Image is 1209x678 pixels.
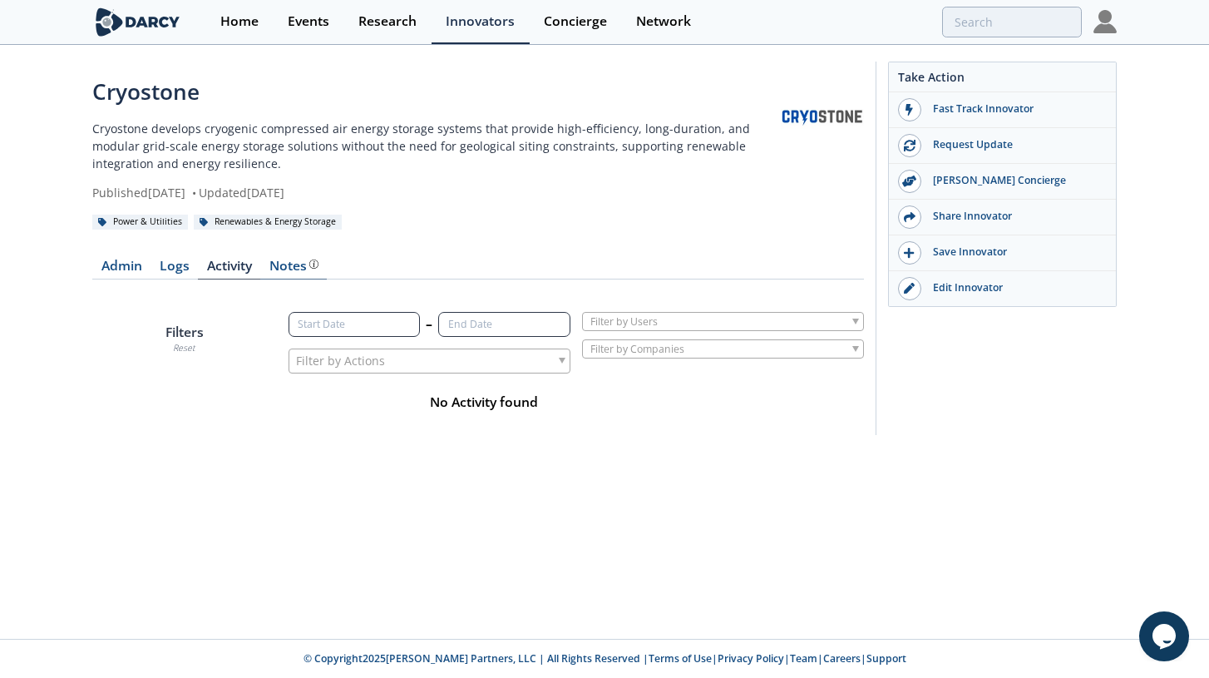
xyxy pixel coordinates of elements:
input: End Date [438,312,570,337]
iframe: chat widget [1139,611,1192,661]
p: © Copyright 2025 [PERSON_NAME] Partners, LLC | All Rights Reserved | | | | | [29,651,1180,666]
a: Activity [198,260,260,280]
p: Filters [92,323,277,343]
div: Events [288,15,329,28]
p: Cryostone develops cryogenic compressed air energy storage systems that provide high-efficiency, ... [92,120,781,172]
div: Innovators [446,15,515,28]
div: Fast Track Innovator [921,101,1108,116]
div: Save Innovator [921,245,1108,260]
div: Notes [269,260,318,273]
div: Take Action [889,68,1116,92]
a: Team [790,651,817,666]
button: Save Innovator [889,235,1116,271]
div: Power & Utilities [92,215,188,230]
div: Filter by Actions [289,349,570,374]
a: Edit Innovator [889,271,1116,306]
input: Start Date [289,312,421,337]
button: Reset [173,342,195,355]
div: Network [636,15,691,28]
div: Home [220,15,259,28]
div: Published [DATE] Updated [DATE] [92,184,781,201]
div: Research [358,15,417,28]
span: Filter by Actions [296,349,385,373]
div: Share Innovator [921,209,1108,224]
input: Advanced Search [942,7,1082,37]
a: Admin [92,260,151,280]
img: information.svg [309,260,318,269]
a: Notes [260,260,327,280]
img: logo-wide.svg [92,7,183,37]
span: • [189,185,199,200]
img: Profile [1093,10,1117,33]
div: [PERSON_NAME] Concierge [921,173,1108,188]
div: Renewables & Energy Storage [194,215,342,230]
div: Cryostone [92,76,781,108]
a: Privacy Policy [718,651,784,666]
div: No Activity found [98,393,870,413]
div: Request Update [921,137,1108,152]
a: Logs [151,260,198,280]
div: Edit Innovator [921,280,1108,295]
a: Terms of Use [649,651,712,666]
a: Careers [823,651,861,666]
span: – [426,314,432,334]
div: Concierge [544,15,607,28]
a: Support [866,651,906,666]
